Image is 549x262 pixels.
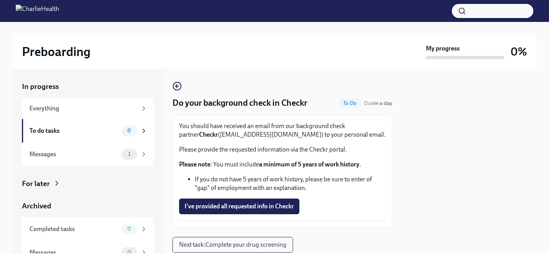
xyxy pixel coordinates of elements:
strong: a minimum of 5 years of work history [259,161,359,168]
p: Please provide the requested information via the Checkr portal. [179,145,386,154]
p: You should have received an email from our background check partner ([EMAIL_ADDRESS][DOMAIN_NAME]... [179,122,386,139]
h3: 0% [511,45,527,59]
strong: in a day [374,100,392,107]
a: Messages1 [22,143,154,166]
span: 0 [123,226,136,232]
div: Messages [29,150,118,159]
a: Archived [22,201,154,211]
img: CharlieHealth [16,5,59,17]
span: Next task : Complete your drug screening [179,241,286,249]
div: For later [22,179,50,189]
a: In progress [22,81,154,92]
a: Completed tasks0 [22,217,154,241]
li: If you do not have 5 years of work history, please be sure to enter of "gap" of employment with a... [195,175,386,192]
strong: Please note [179,161,210,168]
button: I've provided all requested info in Checkr [179,199,299,214]
span: To Do [339,100,361,106]
a: To do tasks8 [22,119,154,143]
a: Everything [22,98,154,119]
span: I've provided all requested info in Checkr [185,202,294,210]
span: 8 [123,128,136,134]
div: Messages [29,248,118,257]
span: 0 [123,249,136,255]
button: Next task:Complete your drug screening [172,237,293,253]
span: 1 [123,151,135,157]
span: September 14th, 2025 07:00 [364,99,392,107]
span: Due [364,100,392,107]
div: Completed tasks [29,225,118,233]
h4: Do your background check in Checkr [172,97,307,109]
a: For later [22,179,154,189]
h2: Preboarding [22,44,91,60]
strong: Checkr [199,131,218,138]
strong: My progress [426,44,460,53]
div: Everything [29,104,137,113]
p: : You must include . [179,160,386,169]
div: To do tasks [29,126,118,135]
